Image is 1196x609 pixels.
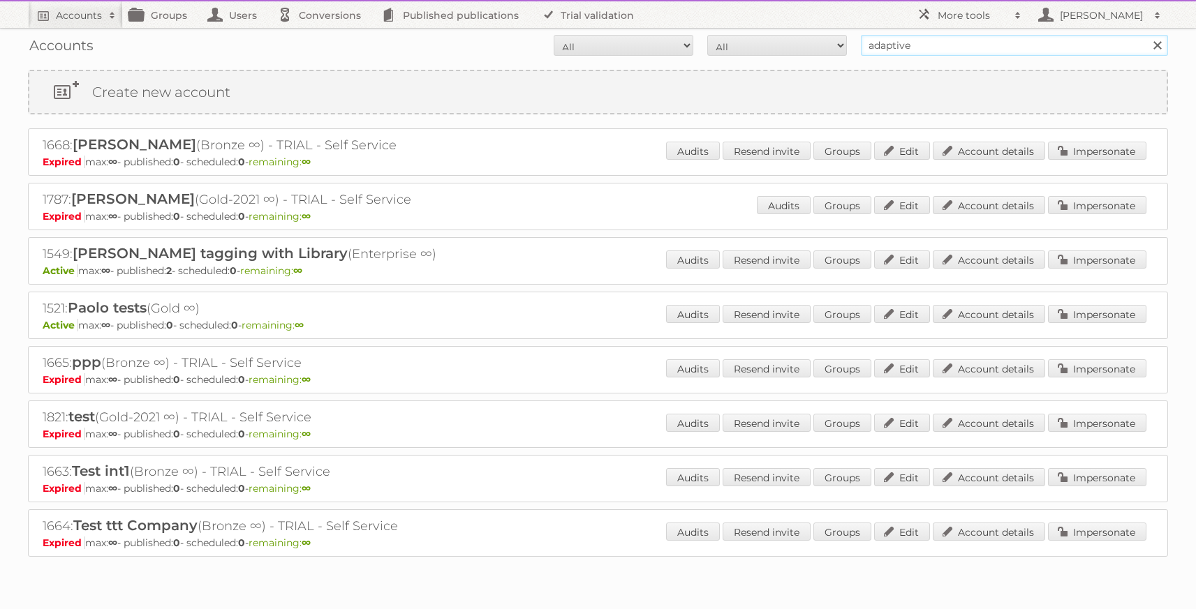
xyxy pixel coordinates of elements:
[56,8,102,22] h2: Accounts
[43,156,1153,168] p: max: - published: - scheduled: -
[874,414,930,432] a: Edit
[238,536,245,549] strong: 0
[43,536,85,549] span: Expired
[874,196,930,214] a: Edit
[933,250,1045,269] a: Account details
[723,522,811,541] a: Resend invite
[249,428,311,440] span: remaining:
[723,142,811,160] a: Resend invite
[666,522,720,541] a: Audits
[43,264,1153,277] p: max: - published: - scheduled: -
[249,536,311,549] span: remaining:
[723,468,811,486] a: Resend invite
[238,156,245,168] strong: 0
[1048,250,1146,269] a: Impersonate
[302,482,311,495] strong: ∞
[108,428,117,440] strong: ∞
[43,373,1153,386] p: max: - published: - scheduled: -
[723,305,811,323] a: Resend invite
[101,264,110,277] strong: ∞
[101,319,110,331] strong: ∞
[68,408,95,425] span: test
[242,319,304,331] span: remaining:
[43,536,1153,549] p: max: - published: - scheduled: -
[43,463,531,481] h2: 1663: (Bronze ∞) - TRIAL - Self Service
[173,482,180,495] strong: 0
[813,250,871,269] a: Groups
[302,428,311,440] strong: ∞
[933,414,1045,432] a: Account details
[240,264,302,277] span: remaining:
[43,482,1153,495] p: max: - published: - scheduled: -
[238,210,245,223] strong: 0
[933,305,1045,323] a: Account details
[173,156,180,168] strong: 0
[295,319,304,331] strong: ∞
[874,305,930,323] a: Edit
[71,190,195,207] span: [PERSON_NAME]
[68,299,147,316] span: Paolo tests
[1048,414,1146,432] a: Impersonate
[173,210,180,223] strong: 0
[238,373,245,386] strong: 0
[1048,305,1146,323] a: Impersonate
[933,468,1045,486] a: Account details
[302,536,311,549] strong: ∞
[302,156,311,168] strong: ∞
[123,1,201,28] a: Groups
[1056,8,1147,22] h2: [PERSON_NAME]
[43,354,531,372] h2: 1665: (Bronze ∞) - TRIAL - Self Service
[933,522,1045,541] a: Account details
[813,305,871,323] a: Groups
[108,373,117,386] strong: ∞
[43,428,1153,440] p: max: - published: - scheduled: -
[293,264,302,277] strong: ∞
[108,156,117,168] strong: ∞
[201,1,271,28] a: Users
[166,264,172,277] strong: 2
[43,264,78,277] span: Active
[933,359,1045,377] a: Account details
[166,319,173,331] strong: 0
[813,468,871,486] a: Groups
[938,8,1007,22] h2: More tools
[874,359,930,377] a: Edit
[874,468,930,486] a: Edit
[666,250,720,269] a: Audits
[375,1,533,28] a: Published publications
[72,463,130,479] span: Test int1
[43,517,531,535] h2: 1664: (Bronze ∞) - TRIAL - Self Service
[73,136,196,153] span: [PERSON_NAME]
[73,245,348,262] span: [PERSON_NAME] tagging with Library
[666,142,720,160] a: Audits
[302,373,311,386] strong: ∞
[1028,1,1168,28] a: [PERSON_NAME]
[173,428,180,440] strong: 0
[108,482,117,495] strong: ∞
[43,245,531,263] h2: 1549: (Enterprise ∞)
[874,522,930,541] a: Edit
[813,414,871,432] a: Groups
[1048,522,1146,541] a: Impersonate
[813,522,871,541] a: Groups
[271,1,375,28] a: Conversions
[108,210,117,223] strong: ∞
[238,428,245,440] strong: 0
[813,142,871,160] a: Groups
[43,319,78,331] span: Active
[249,482,311,495] span: remaining:
[933,142,1045,160] a: Account details
[72,354,101,370] span: ppp
[1048,196,1146,214] a: Impersonate
[29,71,1167,113] a: Create new account
[1048,359,1146,377] a: Impersonate
[910,1,1028,28] a: More tools
[73,517,198,534] span: Test ttt Company
[666,414,720,432] a: Audits
[249,156,311,168] span: remaining:
[43,156,85,168] span: Expired
[249,373,311,386] span: remaining:
[813,359,871,377] a: Groups
[173,536,180,549] strong: 0
[43,408,531,426] h2: 1821: (Gold-2021 ∞) - TRIAL - Self Service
